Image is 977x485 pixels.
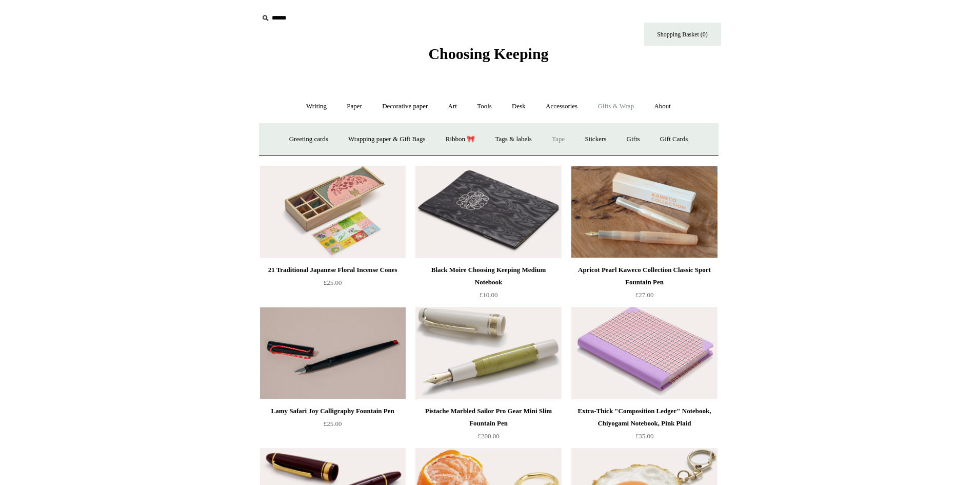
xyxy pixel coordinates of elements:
img: Lamy Safari Joy Calligraphy Fountain Pen [260,307,406,399]
a: Apricot Pearl Kaweco Collection Classic Sport Fountain Pen Apricot Pearl Kaweco Collection Classi... [571,166,717,258]
a: Gifts [617,126,649,153]
a: Decorative paper [373,93,437,120]
a: Art [439,93,466,120]
a: Tape [543,126,574,153]
a: Stickers [575,126,615,153]
a: 21 Traditional Japanese Floral Incense Cones £25.00 [260,264,406,306]
a: Tools [468,93,501,120]
img: Pistache Marbled Sailor Pro Gear Mini Slim Fountain Pen [415,307,561,399]
span: £27.00 [635,291,654,299]
a: Desk [503,93,535,120]
div: Black Moire Choosing Keeping Medium Notebook [418,264,559,288]
a: Choosing Keeping [428,53,548,61]
span: £10.00 [480,291,498,299]
a: Extra-Thick "Composition Ledger" Notebook, Chiyogami Notebook, Pink Plaid £35.00 [571,405,717,447]
a: 21 Traditional Japanese Floral Incense Cones 21 Traditional Japanese Floral Incense Cones [260,166,406,258]
div: Pistache Marbled Sailor Pro Gear Mini Slim Fountain Pen [418,405,559,430]
a: Ribbon 🎀 [436,126,485,153]
a: Extra-Thick "Composition Ledger" Notebook, Chiyogami Notebook, Pink Plaid Extra-Thick "Compositio... [571,307,717,399]
img: Extra-Thick "Composition Ledger" Notebook, Chiyogami Notebook, Pink Plaid [571,307,717,399]
a: Paper [337,93,371,120]
div: 21 Traditional Japanese Floral Incense Cones [263,264,403,276]
a: Black Moire Choosing Keeping Medium Notebook £10.00 [415,264,561,306]
a: About [645,93,680,120]
span: £35.00 [635,432,654,440]
a: Gifts & Wrap [588,93,643,120]
span: £200.00 [477,432,499,440]
a: Lamy Safari Joy Calligraphy Fountain Pen Lamy Safari Joy Calligraphy Fountain Pen [260,307,406,399]
span: £25.00 [324,420,342,428]
a: Pistache Marbled Sailor Pro Gear Mini Slim Fountain Pen Pistache Marbled Sailor Pro Gear Mini Sli... [415,307,561,399]
span: £25.00 [324,279,342,286]
a: Apricot Pearl Kaweco Collection Classic Sport Fountain Pen £27.00 [571,264,717,306]
div: Extra-Thick "Composition Ledger" Notebook, Chiyogami Notebook, Pink Plaid [574,405,714,430]
a: Pistache Marbled Sailor Pro Gear Mini Slim Fountain Pen £200.00 [415,405,561,447]
img: 21 Traditional Japanese Floral Incense Cones [260,166,406,258]
a: Wrapping paper & Gift Bags [339,126,434,153]
a: Black Moire Choosing Keeping Medium Notebook Black Moire Choosing Keeping Medium Notebook [415,166,561,258]
a: Shopping Basket (0) [644,23,721,46]
img: Black Moire Choosing Keeping Medium Notebook [415,166,561,258]
a: Gift Cards [651,126,697,153]
div: Apricot Pearl Kaweco Collection Classic Sport Fountain Pen [574,264,714,288]
a: Writing [297,93,336,120]
a: Greeting cards [280,126,337,153]
img: Apricot Pearl Kaweco Collection Classic Sport Fountain Pen [571,166,717,258]
div: Lamy Safari Joy Calligraphy Fountain Pen [263,405,403,417]
a: Accessories [536,93,587,120]
a: Tags & labels [486,126,541,153]
a: Lamy Safari Joy Calligraphy Fountain Pen £25.00 [260,405,406,447]
span: Choosing Keeping [428,45,548,62]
